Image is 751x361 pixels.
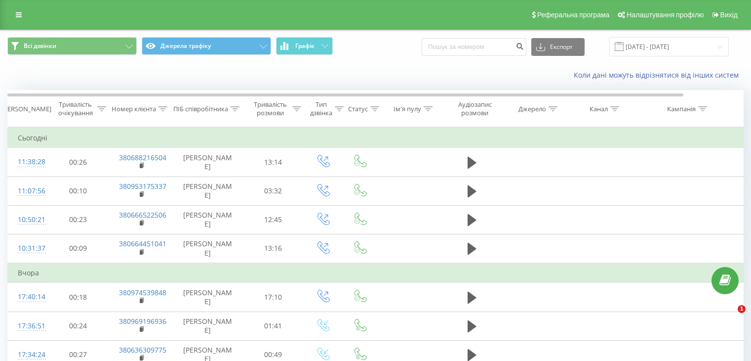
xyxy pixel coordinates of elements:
[295,43,315,49] span: Графік
[242,205,304,234] td: 12:45
[119,153,166,162] a: 380688216504
[173,177,242,205] td: [PERSON_NAME]
[720,11,738,19] span: Вихід
[173,312,242,340] td: [PERSON_NAME]
[112,105,156,113] div: Номер клієнта
[394,105,421,113] div: Ім'я пулу
[738,305,746,313] span: 1
[574,70,744,80] a: Коли дані можуть відрізнятися вiд інших систем
[7,37,137,55] button: Всі дзвінки
[242,177,304,205] td: 03:32
[47,312,109,340] td: 00:24
[142,37,271,55] button: Джерела трафіку
[537,11,610,19] span: Реферальна програма
[242,312,304,340] td: 01:41
[47,177,109,205] td: 00:10
[251,100,290,117] div: Тривалість розмови
[119,316,166,326] a: 380969196936
[119,239,166,248] a: 380664451041
[173,105,228,113] div: ПІБ співробітника
[47,283,109,312] td: 00:18
[173,148,242,177] td: [PERSON_NAME]
[627,11,704,19] span: Налаштування профілю
[173,234,242,263] td: [PERSON_NAME]
[310,100,332,117] div: Тип дзвінка
[173,205,242,234] td: [PERSON_NAME]
[18,316,38,336] div: 17:36:51
[242,283,304,312] td: 17:10
[47,148,109,177] td: 00:26
[173,283,242,312] td: [PERSON_NAME]
[667,105,696,113] div: Кампанія
[531,38,585,56] button: Експорт
[1,105,51,113] div: [PERSON_NAME]
[119,345,166,355] a: 380636309775
[242,234,304,263] td: 13:16
[56,100,95,117] div: Тривалість очікування
[18,239,38,258] div: 10:31:37
[18,287,38,307] div: 17:40:14
[590,105,608,113] div: Канал
[422,38,526,56] input: Пошук за номером
[18,210,38,229] div: 10:50:21
[717,305,741,329] iframe: Intercom live chat
[119,181,166,191] a: 380953175337
[348,105,368,113] div: Статус
[451,100,499,117] div: Аудіозапис розмови
[18,152,38,172] div: 11:38:28
[518,105,546,113] div: Джерело
[119,210,166,220] a: 380666522506
[47,205,109,234] td: 00:23
[47,234,109,263] td: 00:09
[276,37,333,55] button: Графік
[242,148,304,177] td: 13:14
[24,42,56,50] span: Всі дзвінки
[119,288,166,297] a: 380974539848
[18,181,38,201] div: 11:07:56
